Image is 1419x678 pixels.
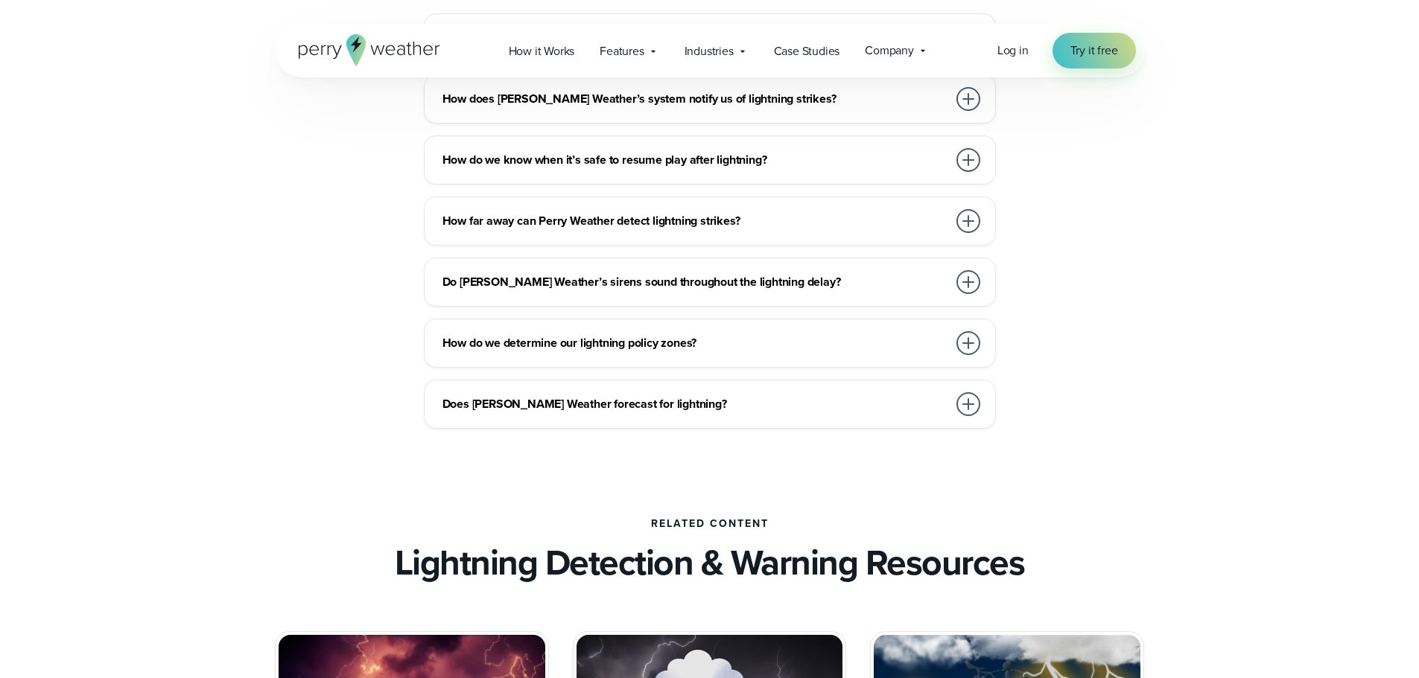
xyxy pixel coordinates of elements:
h3: Lightning Detection & Warning Resources [395,542,1025,583]
span: Company [865,42,914,60]
a: Log in [997,42,1029,60]
h3: Do [PERSON_NAME] Weather’s sirens sound throughout the lightning delay? [442,273,947,291]
span: Industries [685,42,734,60]
a: How it Works [496,36,588,66]
span: Features [600,42,644,60]
h3: How do we know when it’s safe to resume play after lightning? [442,151,947,169]
a: Try it free [1053,33,1136,68]
span: Log in [997,42,1029,59]
h3: How far away can Perry Weather detect lightning strikes? [442,212,947,230]
span: How it Works [509,42,575,60]
h3: Does [PERSON_NAME] Weather forecast for lightning? [442,395,947,413]
h3: How do we determine our lightning policy zones? [442,334,947,352]
span: Try it free [1070,42,1118,60]
h3: How does [PERSON_NAME] Weather’s system notify us of lightning strikes? [442,90,947,108]
span: Case Studies [774,42,840,60]
a: Case Studies [761,36,853,66]
h2: Related Content [651,518,769,530]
